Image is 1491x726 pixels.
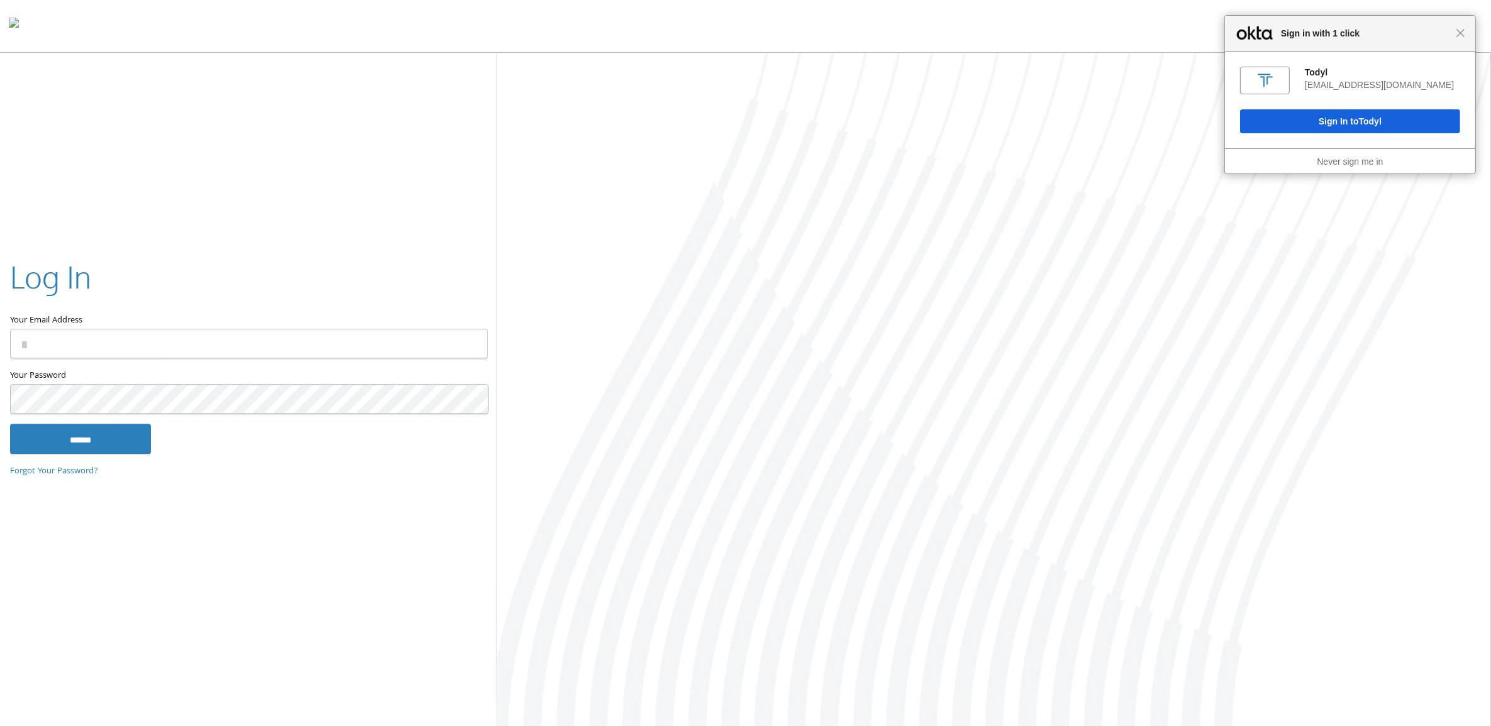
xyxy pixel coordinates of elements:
div: Todyl [1305,67,1460,78]
button: Sign In toTodyl [1240,109,1460,133]
h2: Log In [10,256,91,298]
span: Todyl [1359,116,1382,126]
img: todyl-logo-dark.svg [9,13,19,38]
span: Close [1456,28,1465,38]
label: Your Password [10,368,487,384]
img: fs09iuasexIy7nPyM697 [1255,70,1275,91]
span: Sign in with 1 click [1275,26,1456,41]
div: [EMAIL_ADDRESS][DOMAIN_NAME] [1305,79,1460,91]
a: Never sign me in [1317,157,1383,167]
a: Forgot Your Password? [10,465,98,479]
